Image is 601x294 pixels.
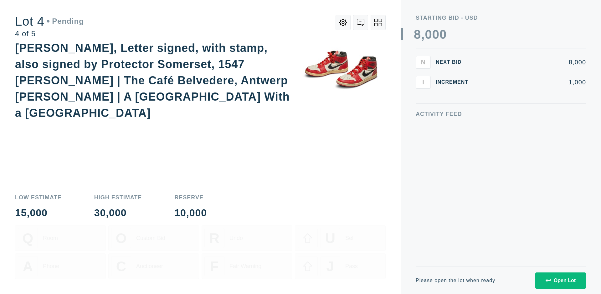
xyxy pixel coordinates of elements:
div: Starting Bid - USD [416,15,586,21]
div: Lot 4 [15,15,84,27]
span: I [422,78,424,86]
div: Next Bid [436,60,473,65]
div: [PERSON_NAME], Letter signed, with stamp, also signed by Protector Somerset, 1547 [PERSON_NAME] |... [15,42,290,119]
div: 15,000 [15,208,62,218]
div: 10,000 [174,208,207,218]
div: Low Estimate [15,195,62,200]
button: Open Lot [535,272,586,289]
div: 8 [414,28,421,41]
div: Increment [436,80,473,85]
div: 1,000 [478,79,586,85]
div: 0 [425,28,432,41]
div: Please open the lot when ready [416,278,495,283]
div: 0 [439,28,447,41]
div: 0 [432,28,439,41]
div: High Estimate [94,195,142,200]
div: Pending [47,17,84,25]
div: 30,000 [94,208,142,218]
span: N [421,58,425,66]
div: Open Lot [546,278,576,283]
button: N [416,56,431,68]
div: , [421,28,425,153]
div: 8,000 [478,59,586,65]
div: Activity Feed [416,111,586,117]
button: I [416,76,431,88]
div: Reserve [174,195,207,200]
div: 4 of 5 [15,30,84,37]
